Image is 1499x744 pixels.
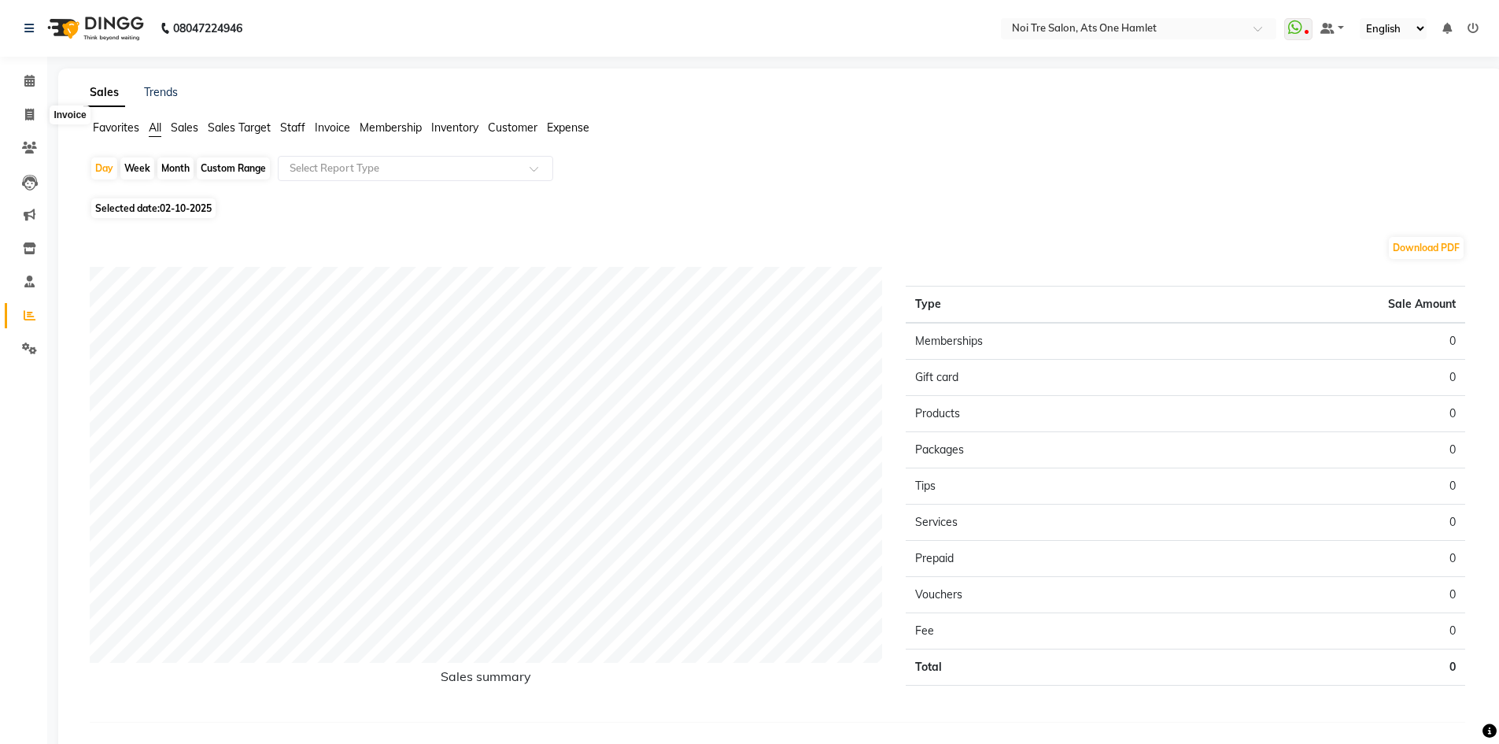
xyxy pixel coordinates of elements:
[360,120,422,135] span: Membership
[906,396,1185,432] td: Products
[208,120,271,135] span: Sales Target
[171,120,198,135] span: Sales
[157,157,194,180] div: Month
[120,157,154,180] div: Week
[906,287,1185,324] th: Type
[1186,287,1465,324] th: Sale Amount
[1389,237,1464,259] button: Download PDF
[90,669,882,690] h6: Sales summary
[1186,541,1465,577] td: 0
[906,323,1185,360] td: Memberships
[1186,360,1465,396] td: 0
[906,541,1185,577] td: Prepaid
[906,360,1185,396] td: Gift card
[280,120,305,135] span: Staff
[1186,505,1465,541] td: 0
[315,120,350,135] span: Invoice
[906,613,1185,650] td: Fee
[160,202,212,214] span: 02-10-2025
[173,6,242,50] b: 08047224946
[1186,323,1465,360] td: 0
[1186,432,1465,468] td: 0
[906,650,1185,686] td: Total
[488,120,537,135] span: Customer
[83,79,125,107] a: Sales
[1186,468,1465,505] td: 0
[906,577,1185,613] td: Vouchers
[149,120,161,135] span: All
[1186,613,1465,650] td: 0
[91,157,117,180] div: Day
[91,198,216,218] span: Selected date:
[1186,396,1465,432] td: 0
[906,432,1185,468] td: Packages
[1186,650,1465,686] td: 0
[50,105,90,124] div: Invoice
[906,468,1185,505] td: Tips
[1186,577,1465,613] td: 0
[144,85,178,99] a: Trends
[906,505,1185,541] td: Services
[547,120,589,135] span: Expense
[431,120,478,135] span: Inventory
[40,6,148,50] img: logo
[93,120,139,135] span: Favorites
[197,157,270,180] div: Custom Range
